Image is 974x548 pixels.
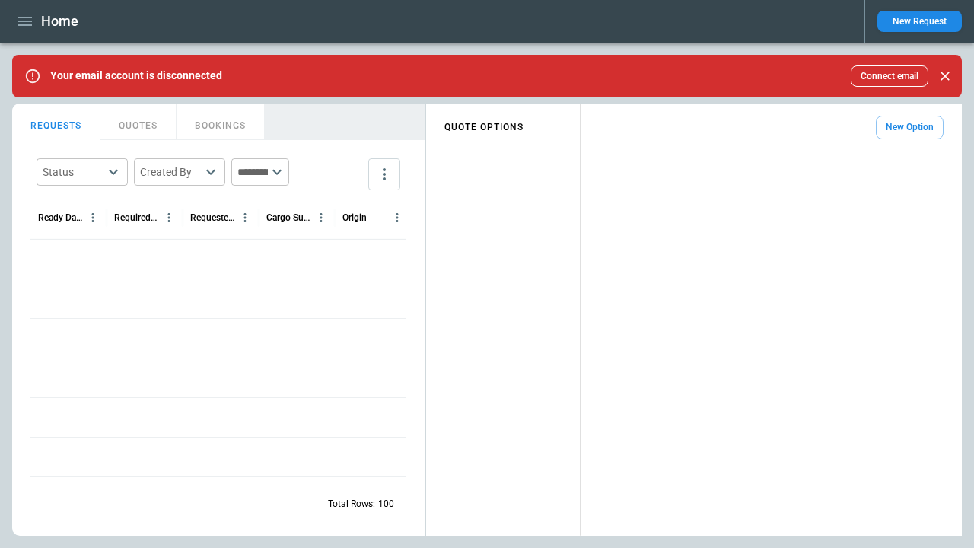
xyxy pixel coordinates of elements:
div: Requested Route [190,212,235,223]
button: Close [934,65,956,87]
div: Origin [342,212,367,223]
button: REQUESTS [12,104,100,140]
button: BOOKINGS [177,104,265,140]
h1: Home [41,12,78,30]
div: Status [43,164,103,180]
button: Origin column menu [387,208,407,228]
div: Created By [140,164,201,180]
div: Cargo Summary [266,212,311,223]
div: dismiss [934,59,956,93]
div: Required Date & Time (UTC+03:00) [114,212,159,223]
button: New Option [876,116,944,139]
p: Total Rows: [328,498,375,511]
button: Required Date & Time (UTC+03:00) column menu [159,208,179,228]
div: scrollable content [426,110,962,145]
button: Connect email [851,65,928,87]
div: Ready Date & Time (UTC+03:00) [38,212,83,223]
button: New Request [877,11,962,32]
button: Cargo Summary column menu [311,208,331,228]
p: 100 [378,498,394,511]
button: QUOTES [100,104,177,140]
button: more [368,158,400,190]
button: Requested Route column menu [235,208,255,228]
p: Your email account is disconnected [50,69,222,82]
button: Ready Date & Time (UTC+03:00) column menu [83,208,103,228]
h4: QUOTE OPTIONS [444,124,524,131]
